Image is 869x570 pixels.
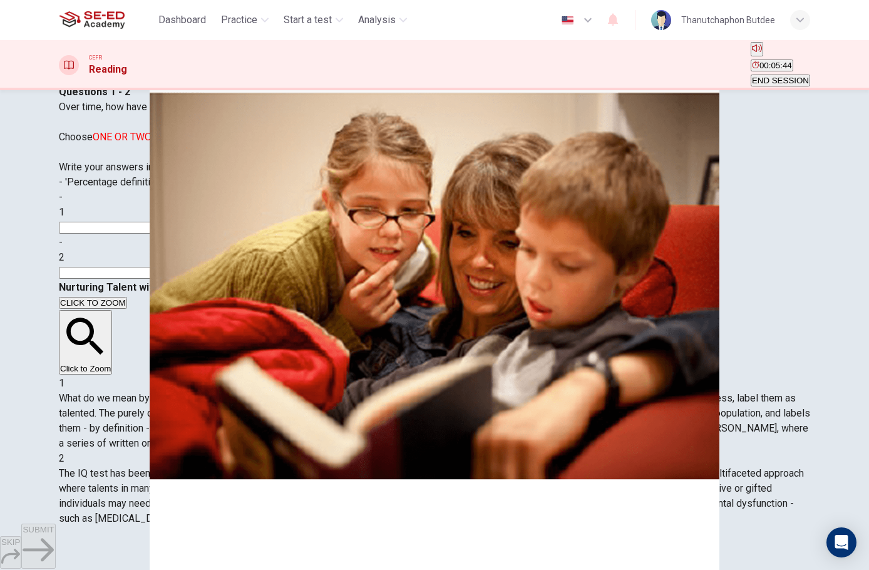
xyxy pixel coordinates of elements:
[216,9,274,31] button: Practice
[751,60,793,71] button: 00:05:44
[560,16,575,25] img: en
[759,61,792,70] span: 00:05:44
[153,9,211,31] button: Dashboard
[59,8,125,33] img: SE-ED Academy logo
[826,527,856,557] div: Open Intercom Messenger
[751,58,810,73] div: Hide
[353,9,412,31] button: Analysis
[752,76,809,85] span: END SESSION
[651,10,671,30] img: Profile picture
[59,8,153,33] a: SE-ED Academy logo
[681,13,775,28] div: Thanutchaphon Butdee
[751,42,810,58] div: Mute
[358,13,396,28] span: Analysis
[221,13,257,28] span: Practice
[279,9,348,31] button: Start a test
[158,13,206,28] span: Dashboard
[284,13,332,28] span: Start a test
[89,62,127,77] h1: Reading
[89,53,102,62] span: CEFR
[751,75,810,86] button: END SESSION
